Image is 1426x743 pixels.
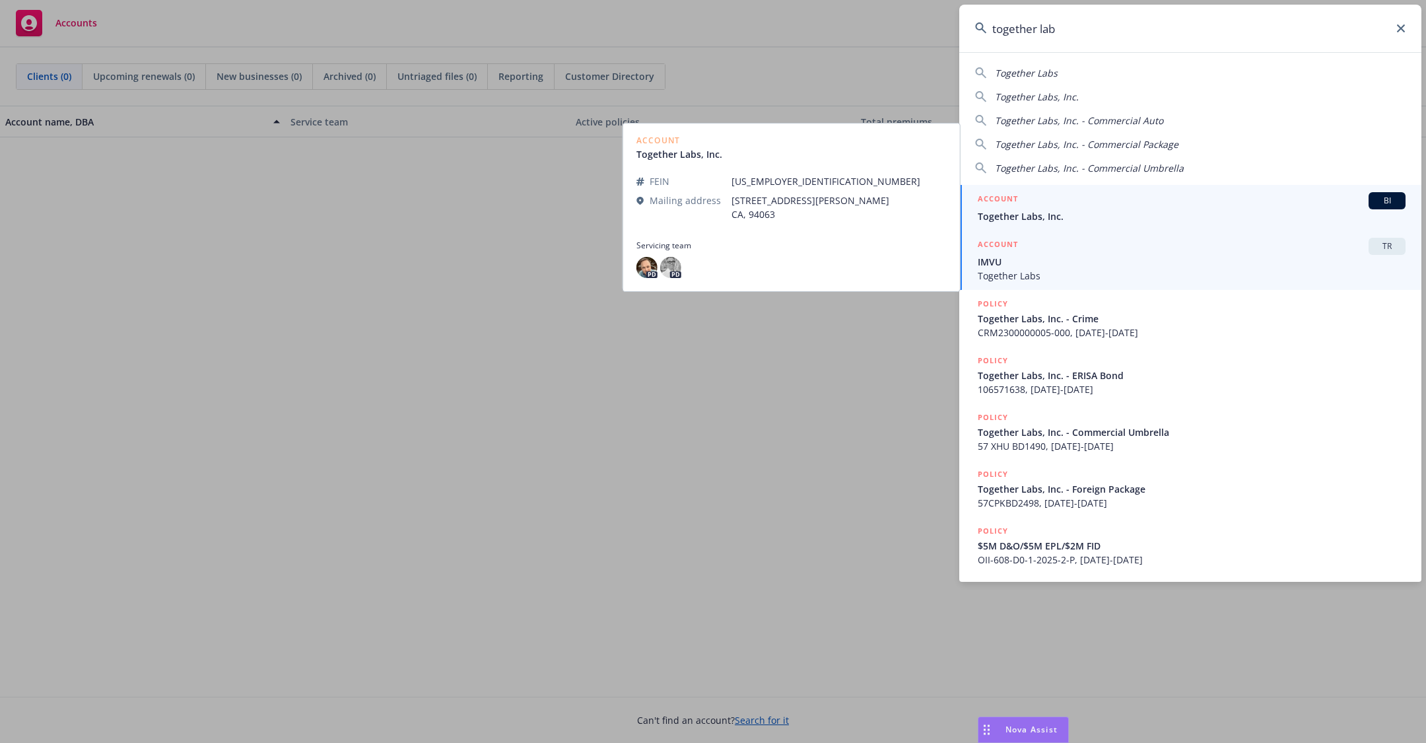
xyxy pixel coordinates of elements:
[995,138,1178,151] span: Together Labs, Inc. - Commercial Package
[1005,724,1058,735] span: Nova Assist
[959,230,1421,290] a: ACCOUNTTRIMVUTogether Labs
[978,312,1406,326] span: Together Labs, Inc. - Crime
[978,192,1018,208] h5: ACCOUNT
[959,517,1421,574] a: POLICY$5M D&O/$5M EPL/$2M FIDOII-608-D0-1-2025-2-P, [DATE]-[DATE]
[1374,195,1400,207] span: BI
[959,347,1421,404] a: POLICYTogether Labs, Inc. - ERISA Bond106571638, [DATE]-[DATE]
[978,354,1008,367] h5: POLICY
[978,553,1406,567] span: OII-608-D0-1-2025-2-P, [DATE]-[DATE]
[978,539,1406,553] span: $5M D&O/$5M EPL/$2M FID
[959,460,1421,517] a: POLICYTogether Labs, Inc. - Foreign Package57CPKBD2498, [DATE]-[DATE]
[978,717,1069,743] button: Nova Assist
[978,297,1008,310] h5: POLICY
[995,114,1163,127] span: Together Labs, Inc. - Commercial Auto
[978,238,1018,254] h5: ACCOUNT
[978,468,1008,481] h5: POLICY
[1374,240,1400,252] span: TR
[978,255,1406,269] span: IMVU
[959,185,1421,230] a: ACCOUNTBITogether Labs, Inc.
[978,269,1406,283] span: Together Labs
[995,162,1184,174] span: Together Labs, Inc. - Commercial Umbrella
[959,5,1421,52] input: Search...
[978,382,1406,396] span: 106571638, [DATE]-[DATE]
[978,717,995,742] div: Drag to move
[978,425,1406,439] span: Together Labs, Inc. - Commercial Umbrella
[995,67,1058,79] span: Together Labs
[995,90,1079,103] span: Together Labs, Inc.
[978,326,1406,339] span: CRM2300000005-000, [DATE]-[DATE]
[978,524,1008,538] h5: POLICY
[978,439,1406,453] span: 57 XHU BD1490, [DATE]-[DATE]
[978,209,1406,223] span: Together Labs, Inc.
[978,369,1406,382] span: Together Labs, Inc. - ERISA Bond
[978,482,1406,496] span: Together Labs, Inc. - Foreign Package
[959,404,1421,460] a: POLICYTogether Labs, Inc. - Commercial Umbrella57 XHU BD1490, [DATE]-[DATE]
[959,290,1421,347] a: POLICYTogether Labs, Inc. - CrimeCRM2300000005-000, [DATE]-[DATE]
[978,411,1008,424] h5: POLICY
[978,496,1406,510] span: 57CPKBD2498, [DATE]-[DATE]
